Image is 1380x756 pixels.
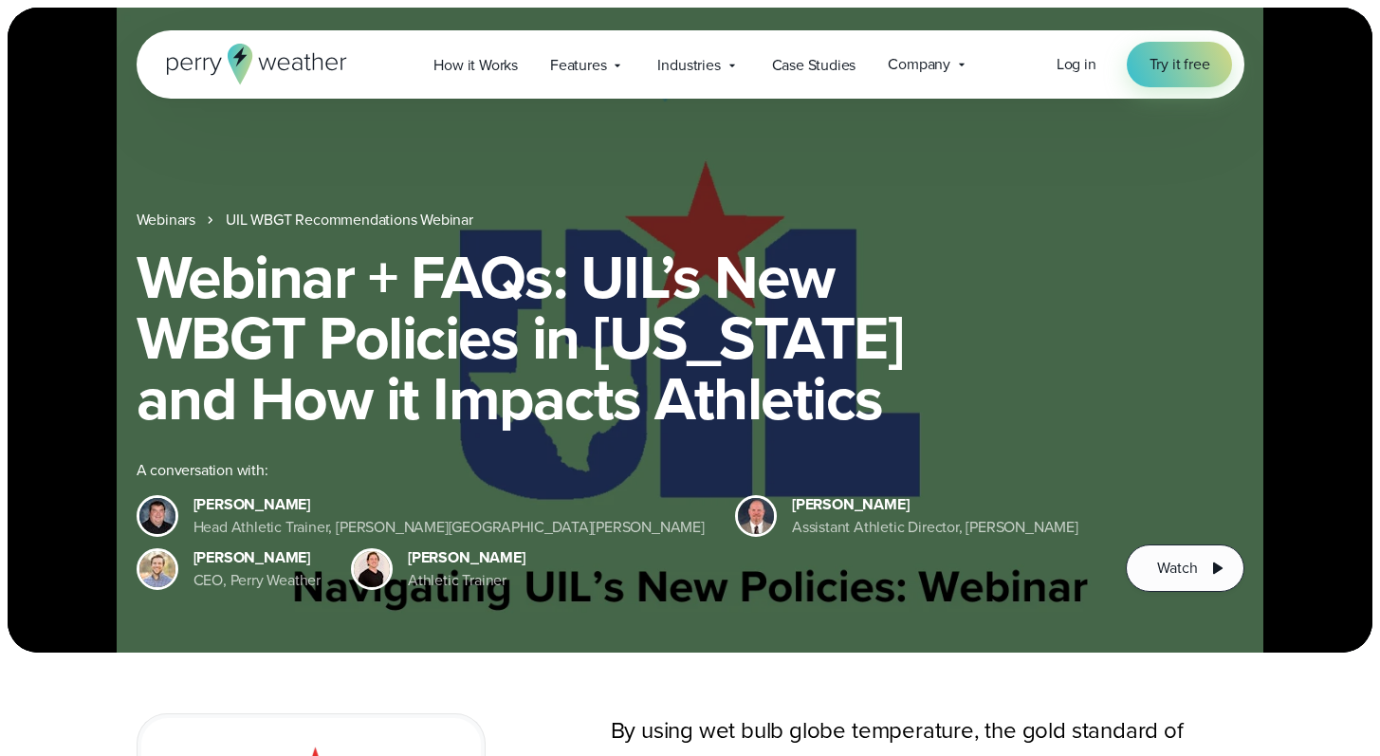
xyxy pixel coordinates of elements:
div: [PERSON_NAME] [193,546,322,569]
nav: Breadcrumb [137,209,1244,231]
h1: Webinar + FAQs: UIL’s New WBGT Policies in [US_STATE] and How it Impacts Athletics [137,247,1244,429]
a: Webinars [137,209,195,231]
img: Josh Woodall Bryan ISD [738,498,774,534]
span: Log in [1057,53,1096,75]
div: [PERSON_NAME] [792,493,1078,516]
a: Try it free [1127,42,1233,87]
div: Head Athletic Trainer, [PERSON_NAME][GEOGRAPHIC_DATA][PERSON_NAME] [193,516,705,539]
div: Assistant Athletic Director, [PERSON_NAME] [792,516,1078,539]
div: [PERSON_NAME] [193,493,705,516]
a: Case Studies [756,46,873,84]
a: How it Works [417,46,534,84]
div: [PERSON_NAME] [408,546,525,569]
img: Mike Hopper Headshot [139,498,175,534]
span: Features [550,54,606,77]
span: Watch [1157,557,1197,580]
span: How it Works [433,54,518,77]
div: Athletic Trainer [408,569,525,592]
span: Company [888,53,950,76]
img: Colin Perry, CEO of Perry Weather [139,551,175,587]
div: CEO, Perry Weather [193,569,322,592]
a: UIL WBGT Recommendations Webinar [226,209,473,231]
span: Try it free [1150,53,1210,76]
div: A conversation with: [137,459,1096,482]
span: Case Studies [772,54,856,77]
button: Watch [1126,544,1243,592]
a: Log in [1057,53,1096,76]
span: Industries [657,54,720,77]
